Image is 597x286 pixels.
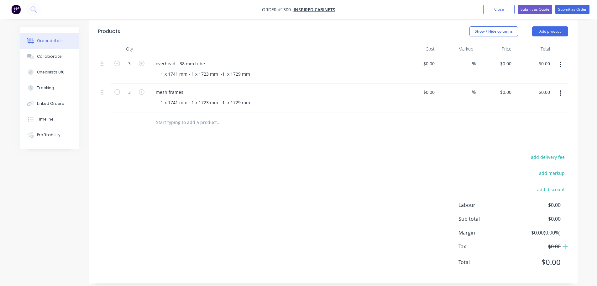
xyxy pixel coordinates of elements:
[458,215,514,223] span: Sub total
[518,5,552,14] button: Submit as Quote
[20,96,79,111] button: Linked Orders
[111,43,148,55] div: Qty
[151,59,210,68] div: overhead - 38 mm tube
[532,26,568,36] button: Add product
[514,256,560,268] span: $0.00
[514,229,560,236] span: $0.00 ( 0.00 %)
[20,127,79,143] button: Profitability
[437,43,476,55] div: Markup
[37,69,65,75] div: Checklists 0/0
[536,169,568,177] button: add markup
[37,38,64,44] div: Order details
[514,201,560,209] span: $0.00
[458,258,514,266] span: Total
[399,43,437,55] div: Cost
[37,85,54,91] div: Tracking
[11,5,21,14] img: Factory
[156,69,255,78] div: 1 x 1741 mm - 1 x 1723 mm -1 x 1729 mm
[156,98,255,107] div: 1 x 1741 mm - 1 x 1723 mm -1 x 1729 mm
[37,132,60,138] div: Profitability
[98,28,120,35] div: Products
[262,7,294,13] span: Order #1300 -
[20,64,79,80] button: Checklists 0/0
[156,116,281,129] input: Start typing to add a product...
[20,49,79,64] button: Collaborate
[472,60,476,67] span: %
[20,33,79,49] button: Order details
[458,229,514,236] span: Margin
[534,185,568,193] button: add discount
[528,153,568,161] button: add delivery fee
[294,7,335,13] a: Inspired cabinets
[555,5,589,14] button: Submit as Order
[37,101,64,106] div: Linked Orders
[514,43,552,55] div: Total
[514,215,560,223] span: $0.00
[469,26,518,36] button: Show / Hide columns
[20,80,79,96] button: Tracking
[458,201,514,209] span: Labour
[472,89,476,96] span: %
[20,111,79,127] button: Timeline
[151,88,188,97] div: mesh frames
[514,243,560,250] span: $0.00
[476,43,514,55] div: Price
[37,54,62,59] div: Collaborate
[483,5,515,14] button: Close
[458,243,514,250] span: Tax
[37,116,54,122] div: Timeline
